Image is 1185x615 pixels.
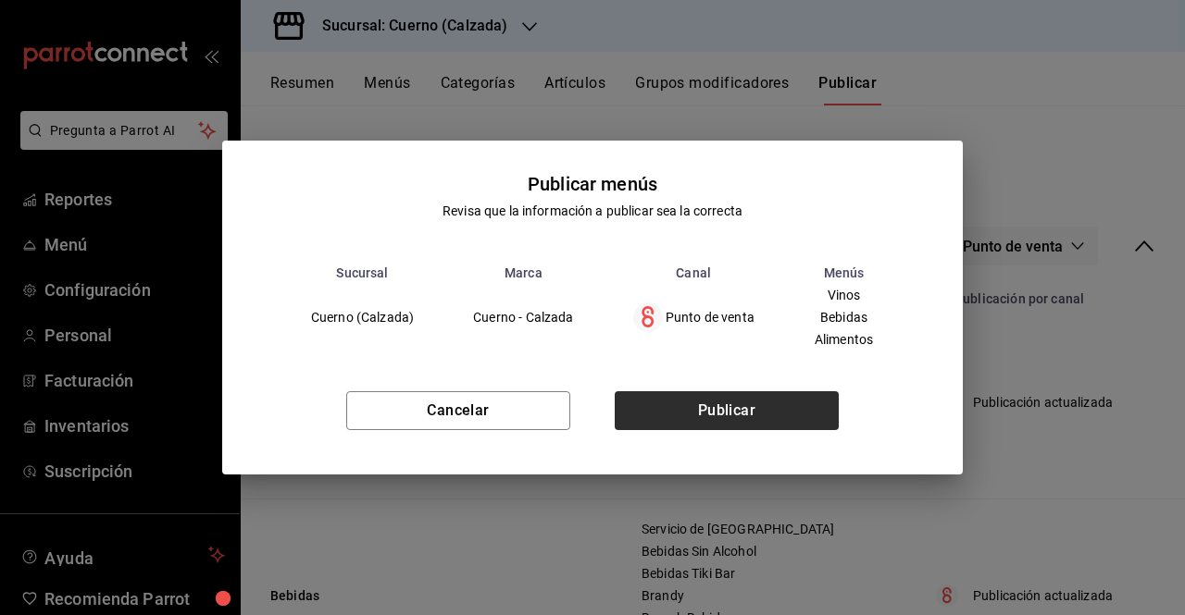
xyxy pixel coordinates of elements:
[604,265,784,280] th: Canal
[443,265,603,280] th: Marca
[815,289,873,301] span: Vinos
[443,280,603,354] td: Cuerno - Calzada
[815,333,873,346] span: Alimentos
[633,302,755,332] div: Punto de venta
[281,280,443,354] td: Cuerno (Calzada)
[346,391,570,430] button: Cancelar
[443,202,742,221] div: Revisa que la información a publicar sea la correcta
[815,311,873,324] span: Bebidas
[615,391,839,430] button: Publicar
[528,170,657,198] div: Publicar menús
[281,265,443,280] th: Sucursal
[784,265,904,280] th: Menús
